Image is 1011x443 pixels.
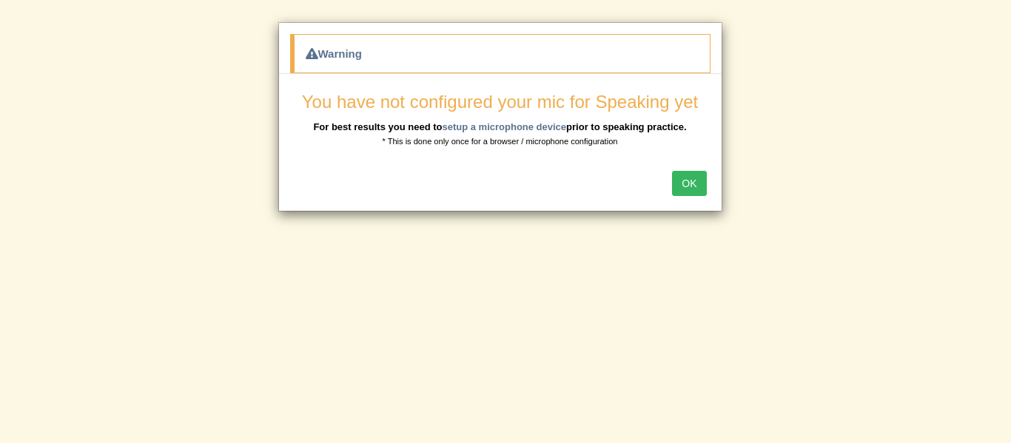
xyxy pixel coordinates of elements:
span: You have not configured your mic for Speaking yet [302,92,698,112]
div: Warning [290,34,711,73]
button: OK [672,171,706,196]
small: * This is done only once for a browser / microphone configuration [383,137,618,146]
a: setup a microphone device [442,121,566,132]
b: For best results you need to prior to speaking practice. [313,121,686,132]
